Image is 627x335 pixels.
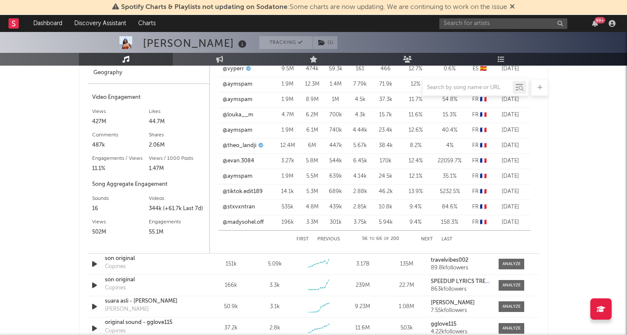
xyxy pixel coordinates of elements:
div: [DATE] [494,65,526,73]
div: 37.2k [211,324,251,332]
div: 9.5M [277,65,298,73]
div: 2.06M [149,140,206,150]
div: 6.1M [302,126,322,135]
div: son original [105,276,194,284]
button: (1) [313,36,337,49]
div: 3.75k [349,218,371,227]
div: 239M [343,281,383,290]
div: 5.3M [302,188,322,196]
div: 38.4k [375,142,396,150]
div: 22.7M [387,281,427,290]
span: 🇫🇷 [480,219,487,225]
div: [PERSON_NAME] [105,305,149,314]
a: @theo_landji [223,142,256,150]
div: 22059.7 % [435,157,464,165]
strong: SPEEDUP LYRICS TREND [431,279,494,284]
div: 3.17B [343,260,383,269]
div: 10.8k [375,203,396,211]
button: Last [441,237,453,242]
a: original sound - gglove115 [105,318,194,327]
div: 447k [326,142,345,150]
div: FR [469,95,490,104]
div: 301k [326,218,345,227]
div: Shares [149,130,206,140]
strong: travelvibes002 [431,257,468,263]
div: 11.7 % [401,95,430,104]
div: 535k [277,203,298,211]
div: 8.2 % [401,142,430,150]
div: 89.8k followers [431,265,490,271]
div: 3.27k [277,157,298,165]
div: 3.1k [270,303,280,311]
div: Copines [105,284,126,292]
div: 12.1 % [401,172,430,181]
div: [DATE] [494,172,526,181]
div: 0.6 % [435,65,464,73]
div: [PERSON_NAME] [143,36,249,50]
div: 863k followers [431,286,490,292]
a: @aymspam [223,95,253,104]
div: 639k [326,172,345,181]
a: son original [105,254,194,263]
div: 9.23M [343,303,383,311]
div: 40.4 % [435,126,464,135]
div: suara asli - [PERSON_NAME] [105,297,194,306]
a: @stxvxntran [223,203,255,211]
div: 1.9M [277,95,298,104]
div: 14.1k [277,188,298,196]
div: 35.1 % [435,172,464,181]
button: Next [421,237,433,242]
div: 4.44k [349,126,371,135]
a: @aymspam [223,172,253,181]
span: 🇫🇷 [480,143,487,148]
div: Sounds [92,193,149,204]
div: 4.3k [349,111,371,119]
div: 1M [326,95,345,104]
div: 7.55k followers [431,308,490,314]
div: 37.3k [375,95,396,104]
div: 689k [326,188,345,196]
div: 15.3 % [435,111,464,119]
div: [DATE] [494,126,526,135]
div: FR [469,172,490,181]
a: Discovery Assistant [68,15,132,32]
span: 🇫🇷 [480,127,487,133]
div: 12.7 % [401,65,430,73]
button: Previous [317,237,340,242]
button: 99+ [592,20,598,27]
div: 16 [92,204,149,214]
span: Dismiss [510,4,515,11]
a: @vyperr [223,65,244,73]
div: 5.09k [268,260,282,269]
div: Engagements [149,217,206,227]
div: FR [469,142,490,150]
span: 🇫🇷 [480,112,487,118]
div: 9.4 % [401,218,430,227]
div: Views [92,217,149,227]
a: Charts [132,15,162,32]
div: 11.6M [343,324,383,332]
div: 1.47M [149,164,206,174]
span: ( 1 ) [313,36,338,49]
div: 502M [92,227,149,237]
div: 5.5M [302,172,322,181]
div: 487k [92,140,149,150]
span: 🇫🇷 [480,97,487,102]
div: 12.6 % [401,126,430,135]
div: Engagements / Views [92,153,149,164]
div: [DATE] [494,203,526,211]
a: @louka__m [223,111,253,119]
div: FR [469,126,490,135]
div: FR [469,218,490,227]
div: 4.8M [302,203,322,211]
div: 15.7k [375,111,396,119]
div: Views [92,107,149,117]
div: 4 % [435,142,464,150]
div: 9.4 % [401,203,430,211]
div: 4.5k [349,95,371,104]
div: 2.88k [349,188,371,196]
span: to [369,237,374,241]
div: 344k (+61.7k Last 7d) [149,204,206,214]
div: 6.2M [302,111,322,119]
